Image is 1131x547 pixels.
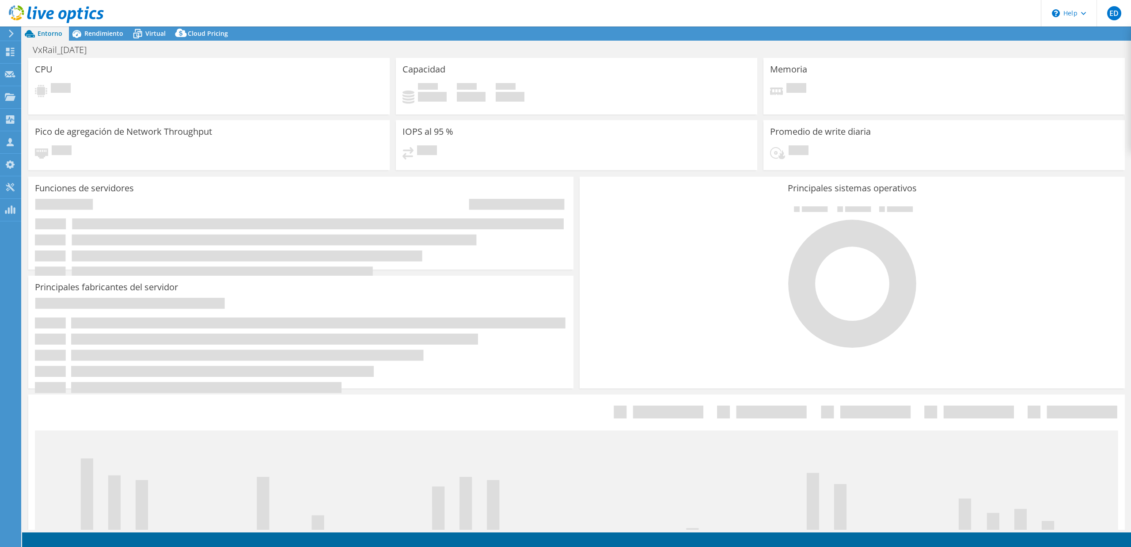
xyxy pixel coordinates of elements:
span: Pendiente [51,83,71,95]
h3: IOPS al 95 % [402,127,453,137]
span: Virtual [145,29,166,38]
span: Pendiente [417,145,437,157]
span: Libre [457,83,477,92]
h3: Principales sistemas operativos [586,183,1118,193]
span: Cloud Pricing [188,29,228,38]
span: ED [1107,6,1121,20]
span: Pendiente [52,145,72,157]
h4: 0 GiB [418,92,447,102]
span: Entorno [38,29,62,38]
h3: Memoria [770,65,807,74]
h3: Promedio de write diaria [770,127,871,137]
h3: CPU [35,65,53,74]
span: Rendimiento [84,29,123,38]
h3: Pico de agregación de Network Throughput [35,127,212,137]
h3: Capacidad [402,65,445,74]
h3: Funciones de servidores [35,183,134,193]
h1: VxRail_[DATE] [29,45,100,55]
span: Pendiente [789,145,808,157]
h4: 0 GiB [496,92,524,102]
h4: 0 GiB [457,92,486,102]
span: Total [496,83,516,92]
span: Used [418,83,438,92]
svg: \n [1052,9,1060,17]
span: Pendiente [786,83,806,95]
h3: Principales fabricantes del servidor [35,282,178,292]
